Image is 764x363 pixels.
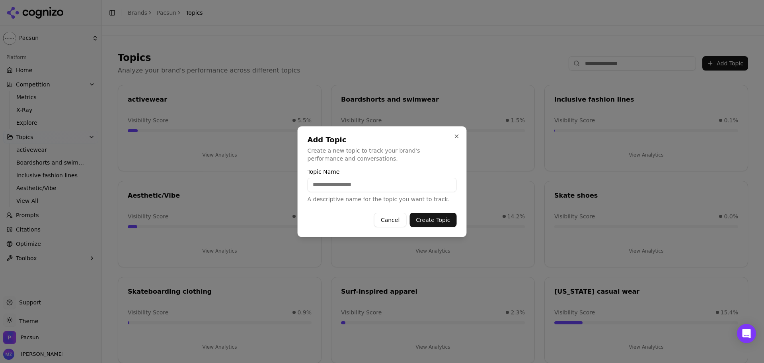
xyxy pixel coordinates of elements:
[374,213,406,227] button: Cancel
[409,213,456,227] button: Create Topic
[308,195,457,203] p: A descriptive name for the topic you want to track.
[308,169,457,175] label: Topic Name
[308,147,457,163] p: Create a new topic to track your brand's performance and conversations.
[308,136,457,143] h2: Add Topic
